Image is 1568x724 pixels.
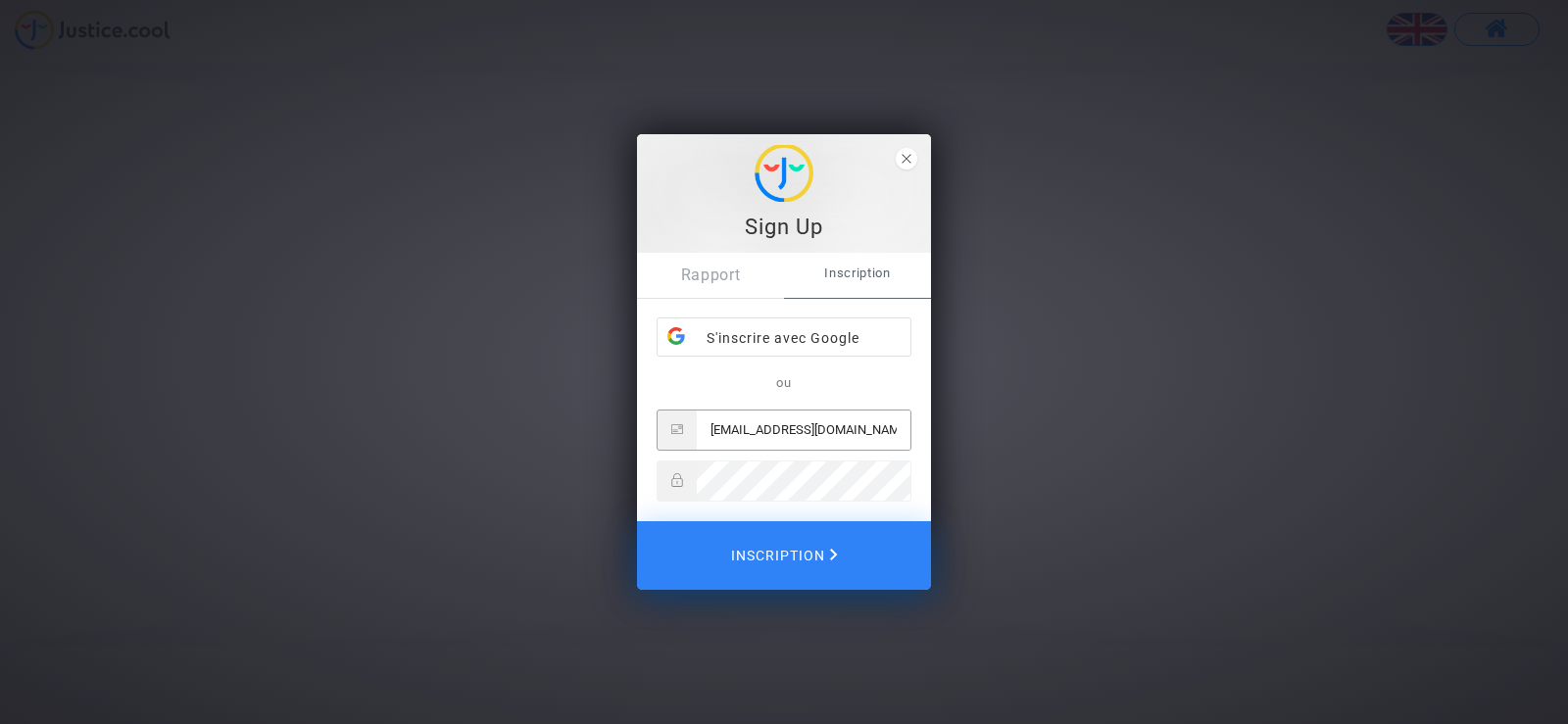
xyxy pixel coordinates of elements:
[824,265,891,280] font: Inscription
[697,410,910,450] input: E-mail
[697,461,910,501] input: Mot de passe
[648,213,920,242] div: Sign Up
[637,521,931,590] button: Inscription
[896,148,917,169] span: fermer
[776,375,792,390] font: ou
[707,330,859,346] font: S'inscrire avec Google
[681,265,741,284] font: Rapport
[637,253,784,298] a: Rapport
[731,548,825,563] font: Inscription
